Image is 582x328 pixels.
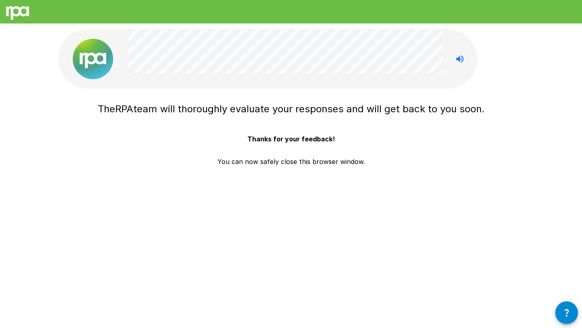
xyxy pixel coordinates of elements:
p: You can now safely close this browser window. [217,150,365,166]
img: new%2520logo%2520(1).png [73,39,113,79]
span: The [98,103,115,115]
span: team will thoroughly evaluate your responses and will get back to you soon. [133,103,485,115]
span: RPA [115,103,133,115]
b: Thanks for your feedback! [247,135,335,143]
button: Stop reading questions aloud [452,51,468,67]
